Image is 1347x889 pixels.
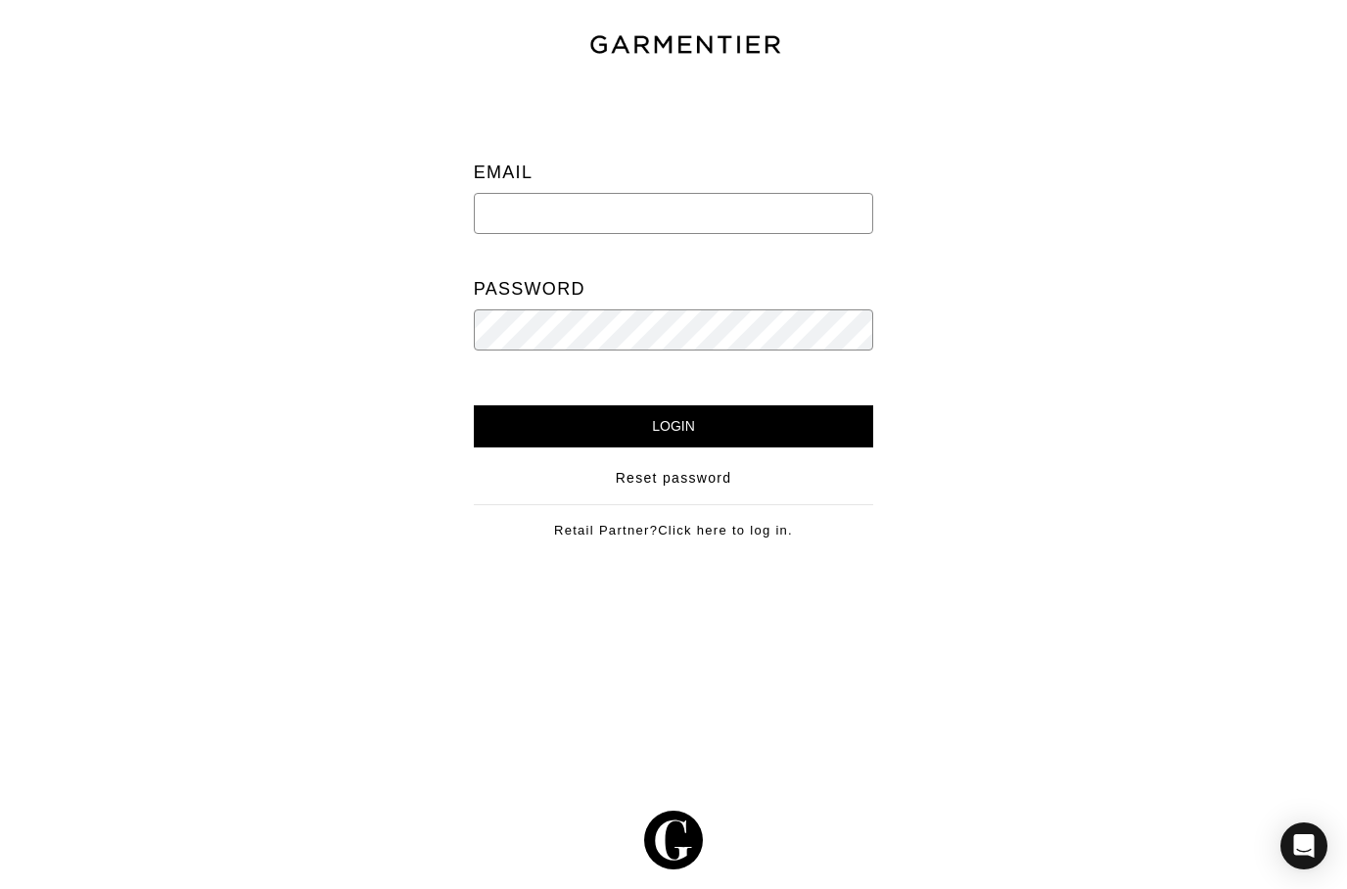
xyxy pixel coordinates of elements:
div: Open Intercom Messenger [1280,822,1327,869]
label: Email [474,153,534,193]
div: Retail Partner? [474,504,874,540]
label: Password [474,269,585,309]
input: Login [474,405,874,447]
a: Reset password [616,468,732,489]
a: Click here to log in. [658,523,793,538]
img: garmentier-text-8466448e28d500cc52b900a8b1ac6a0b4c9bd52e9933ba870cc531a186b44329.png [587,32,783,58]
img: g-602364139e5867ba59c769ce4266a9601a3871a1516a6a4c3533f4bc45e69684.svg [644,811,703,869]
